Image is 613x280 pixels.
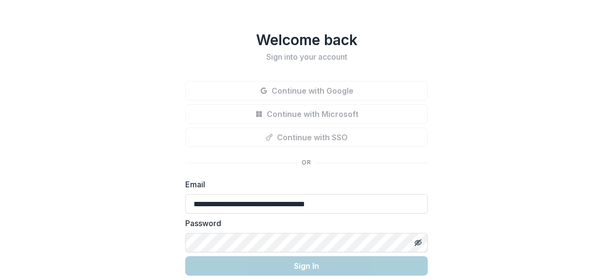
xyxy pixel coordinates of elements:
[185,179,422,190] label: Email
[185,217,422,229] label: Password
[410,235,426,250] button: Toggle password visibility
[185,81,428,100] button: Continue with Google
[185,128,428,147] button: Continue with SSO
[185,256,428,276] button: Sign In
[185,31,428,49] h1: Welcome back
[185,104,428,124] button: Continue with Microsoft
[185,52,428,62] h2: Sign into your account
